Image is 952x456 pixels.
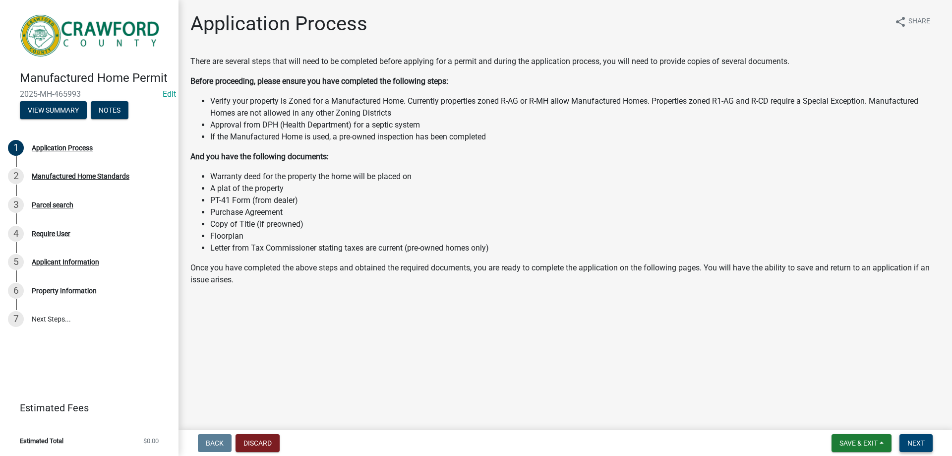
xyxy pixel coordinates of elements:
wm-modal-confirm: Edit Application Number [163,89,176,99]
a: Estimated Fees [8,398,163,418]
button: Save & Exit [832,434,892,452]
button: Back [198,434,232,452]
button: Discard [236,434,280,452]
button: Notes [91,101,128,119]
div: 7 [8,311,24,327]
strong: Before proceeding, please ensure you have completed the following steps: [190,76,448,86]
button: View Summary [20,101,87,119]
a: Edit [163,89,176,99]
div: Manufactured Home Standards [32,173,129,180]
img: Crawford County, Georgia [20,10,163,61]
span: $0.00 [143,438,159,444]
wm-modal-confirm: Summary [20,107,87,115]
li: Approval from DPH (Health Department) for a septic system [210,119,940,131]
span: Save & Exit [839,439,878,447]
p: There are several steps that will need to be completed before applying for a permit and during th... [190,56,940,67]
span: Next [907,439,925,447]
span: Back [206,439,224,447]
li: Warranty deed for the property the home will be placed on [210,171,940,183]
span: Share [908,16,930,28]
div: 5 [8,254,24,270]
li: Verify your property is Zoned for a Manufactured Home. Currently properties zoned R-AG or R-MH al... [210,95,940,119]
li: Purchase Agreement [210,206,940,218]
span: 2025-MH-465993 [20,89,159,99]
div: Applicant Information [32,259,99,265]
div: Property Information [32,287,97,294]
span: Estimated Total [20,438,63,444]
wm-modal-confirm: Notes [91,107,128,115]
strong: And you have the following documents: [190,152,329,161]
div: Require User [32,230,70,237]
li: Letter from Tax Commissioner stating taxes are current (pre-owned homes only) [210,242,940,254]
h1: Application Process [190,12,367,36]
li: If the Manufactured Home is used, a pre-owned inspection has been completed [210,131,940,143]
i: share [894,16,906,28]
div: Application Process [32,144,93,151]
li: A plat of the property [210,183,940,195]
div: 4 [8,226,24,242]
button: shareShare [887,12,938,31]
li: Floorplan [210,230,940,242]
div: 2 [8,168,24,184]
div: Parcel search [32,201,73,208]
li: Copy of Title (if preowned) [210,218,940,230]
button: Next [899,434,933,452]
h4: Manufactured Home Permit [20,71,171,85]
li: PT-41 Form (from dealer) [210,195,940,206]
p: Once you have completed the above steps and obtained the required documents, you are ready to com... [190,262,940,286]
div: 1 [8,140,24,156]
div: 3 [8,197,24,213]
div: 6 [8,283,24,299]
